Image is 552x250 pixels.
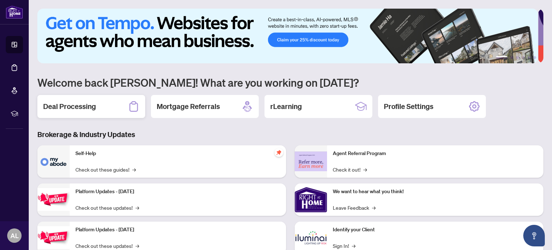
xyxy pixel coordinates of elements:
[496,56,507,59] button: 1
[75,204,139,212] a: Check out these updates!→
[75,165,136,173] a: Check out these guides!→
[270,101,302,112] h2: rLearning
[528,56,530,59] button: 5
[43,101,96,112] h2: Deal Processing
[384,101,433,112] h2: Profile Settings
[295,183,327,216] img: We want to hear what you think!
[510,56,513,59] button: 2
[333,150,538,158] p: Agent Referral Program
[157,101,220,112] h2: Mortgage Referrals
[75,188,280,196] p: Platform Updates - [DATE]
[333,188,538,196] p: We want to hear what you think!
[372,204,376,212] span: →
[37,129,543,140] h3: Brokerage & Industry Updates
[333,242,355,250] a: Sign In!→
[352,242,355,250] span: →
[37,9,538,63] img: Slide 0
[533,56,536,59] button: 6
[516,56,519,59] button: 3
[523,225,545,246] button: Open asap
[333,165,367,173] a: Check it out!→
[6,5,23,19] img: logo
[363,165,367,173] span: →
[75,150,280,158] p: Self-Help
[522,56,525,59] button: 4
[37,76,543,89] h1: Welcome back [PERSON_NAME]! What are you working on [DATE]?
[37,226,70,249] img: Platform Updates - July 8, 2025
[275,148,283,157] span: pushpin
[295,151,327,171] img: Agent Referral Program
[135,204,139,212] span: →
[75,226,280,234] p: Platform Updates - [DATE]
[333,226,538,234] p: Identify your Client
[75,242,139,250] a: Check out these updates!→
[132,165,136,173] span: →
[37,188,70,211] img: Platform Updates - July 21, 2025
[37,145,70,178] img: Self-Help
[10,231,19,241] span: AL
[333,204,376,212] a: Leave Feedback→
[135,242,139,250] span: →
